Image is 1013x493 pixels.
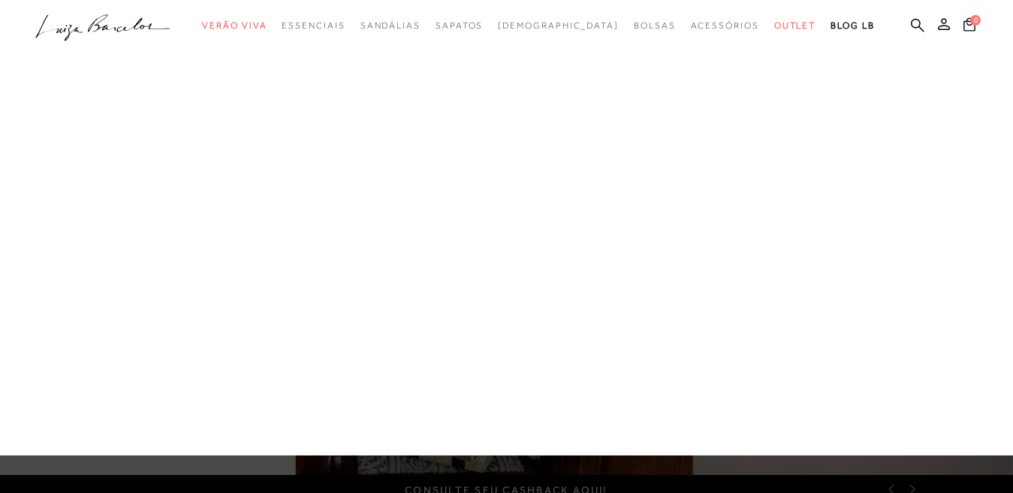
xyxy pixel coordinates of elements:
[360,20,421,31] span: Sandálias
[498,20,619,31] span: [DEMOGRAPHIC_DATA]
[202,20,267,31] span: Verão Viva
[282,20,345,31] span: Essenciais
[634,20,676,31] span: Bolsas
[959,17,980,37] button: 0
[831,12,874,40] a: BLOG LB
[498,12,619,40] a: noSubCategoriesText
[774,12,816,40] a: categoryNavScreenReaderText
[202,12,267,40] a: categoryNavScreenReaderText
[831,20,874,31] span: BLOG LB
[691,20,759,31] span: Acessórios
[436,12,483,40] a: categoryNavScreenReaderText
[436,20,483,31] span: Sapatos
[970,15,981,26] span: 0
[360,12,421,40] a: categoryNavScreenReaderText
[634,12,676,40] a: categoryNavScreenReaderText
[282,12,345,40] a: categoryNavScreenReaderText
[691,12,759,40] a: categoryNavScreenReaderText
[774,20,816,31] span: Outlet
